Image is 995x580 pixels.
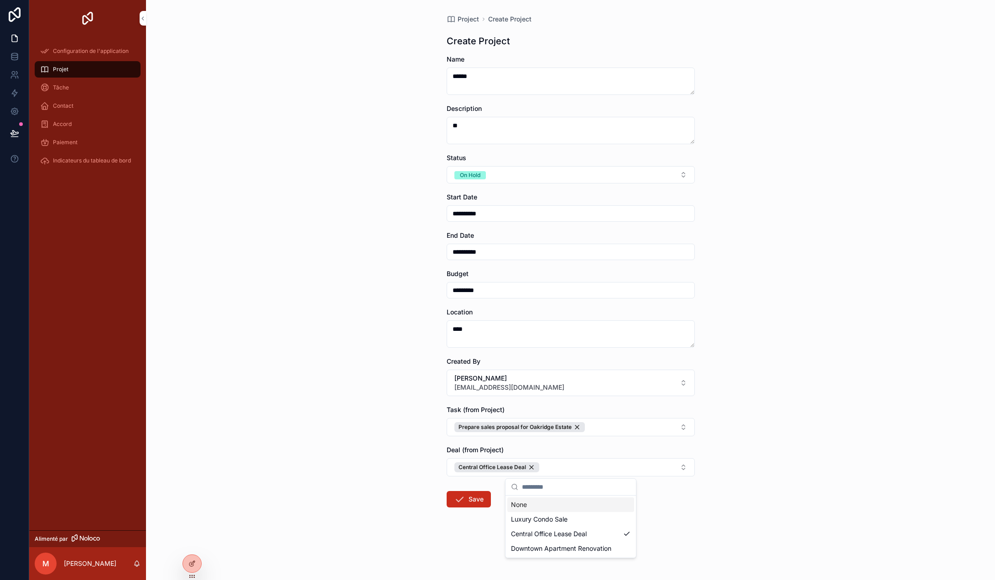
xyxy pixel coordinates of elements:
[447,458,695,476] button: Select Button
[447,166,695,183] button: Select Button
[80,11,95,26] img: Logo de l'application
[35,134,141,151] a: Paiement
[53,47,129,54] font: Configuration de l'application
[458,15,479,24] span: Project
[458,423,572,431] span: Prepare sales proposal for Oakridge Estate
[505,496,636,558] div: Suggestions
[53,84,69,91] font: Tâche
[35,98,141,114] a: Contact
[511,515,568,524] span: Luxury Condo Sale
[454,374,564,383] span: [PERSON_NAME]
[454,462,539,472] button: Unselect 2
[447,308,473,316] span: Location
[35,152,141,169] a: Indicateurs du tableau de bord
[42,559,49,568] font: M
[447,357,480,365] span: Created By
[447,406,505,413] span: Task (from Project)
[454,383,564,392] span: [EMAIL_ADDRESS][DOMAIN_NAME]
[64,559,116,567] font: [PERSON_NAME]
[447,35,510,47] h1: Create Project
[35,535,68,542] font: Alimenté par
[488,15,531,24] a: Create Project
[53,120,72,127] font: Accord
[507,497,634,512] div: None
[447,370,695,396] button: Select Button
[447,193,477,201] span: Start Date
[29,37,146,181] div: contenu déroulant
[447,418,695,436] button: Select Button
[53,139,78,146] font: Paiement
[29,530,146,547] a: Alimenté par
[460,171,480,179] div: On Hold
[447,15,479,24] a: Project
[447,270,469,277] span: Budget
[458,464,526,471] span: Central Office Lease Deal
[447,55,464,63] span: Name
[35,43,141,59] a: Configuration de l'application
[53,102,73,109] font: Contact
[53,157,131,164] font: Indicateurs du tableau de bord
[35,116,141,132] a: Accord
[447,154,466,162] span: Status
[447,491,491,507] button: Save
[454,422,585,432] button: Unselect 2
[35,61,141,78] a: Projet
[447,446,504,454] span: Deal (from Project)
[447,231,474,239] span: End Date
[35,79,141,96] a: Tâche
[511,544,611,553] span: Downtown Apartment Renovation
[511,529,587,538] span: Central Office Lease Deal
[53,66,68,73] font: Projet
[447,105,482,112] span: Description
